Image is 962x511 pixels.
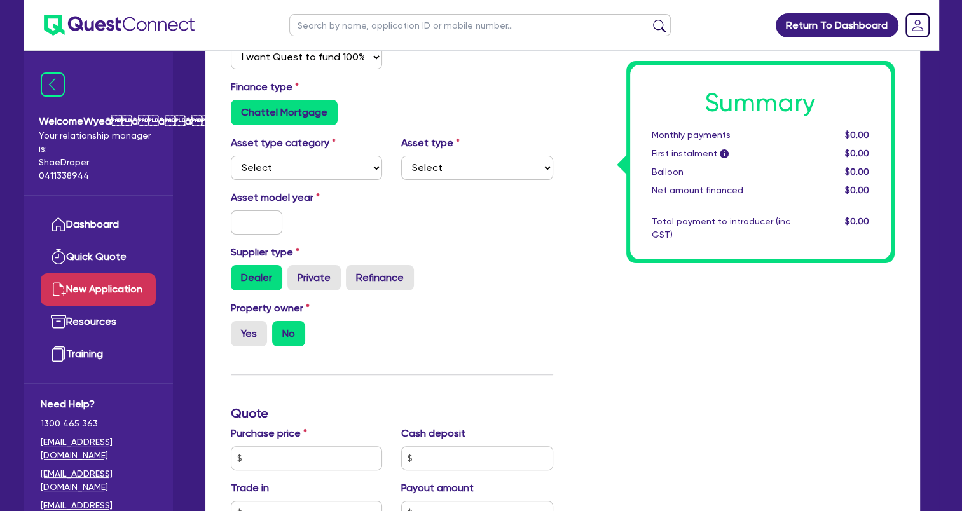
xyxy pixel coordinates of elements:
[231,405,553,421] h3: Quote
[221,190,392,205] label: Asset model year
[642,147,800,160] div: First instalment
[39,114,158,129] span: Welcome Wyeââââ
[231,135,336,151] label: Asset type category
[652,88,869,118] h1: Summary
[41,72,65,97] img: icon-menu-close
[231,79,299,95] label: Finance type
[41,273,156,306] a: New Application
[642,128,800,142] div: Monthly payments
[642,165,800,179] div: Balloon
[41,306,156,338] a: Resources
[401,135,460,151] label: Asset type
[901,9,934,42] a: Dropdown toggle
[39,129,158,182] span: Your relationship manager is: Shae Draper 0411338944
[844,167,869,177] span: $0.00
[401,426,465,441] label: Cash deposit
[231,245,299,260] label: Supplier type
[41,435,156,462] a: [EMAIL_ADDRESS][DOMAIN_NAME]
[44,15,195,36] img: quest-connect-logo-blue
[289,14,671,36] input: Search by name, application ID or mobile number...
[642,215,800,242] div: Total payment to introducer (inc GST)
[51,282,66,297] img: new-application
[231,301,310,316] label: Property owner
[720,150,729,159] span: i
[844,216,869,226] span: $0.00
[231,265,282,290] label: Dealer
[41,338,156,371] a: Training
[401,480,474,496] label: Payout amount
[51,314,66,329] img: resources
[287,265,341,290] label: Private
[41,397,156,412] span: Need Help?
[41,241,156,273] a: Quick Quote
[844,185,869,195] span: $0.00
[642,184,800,197] div: Net amount financed
[231,321,267,346] label: Yes
[51,346,66,362] img: training
[231,100,338,125] label: Chattel Mortgage
[51,249,66,264] img: quick-quote
[272,321,305,346] label: No
[41,417,156,430] span: 1300 465 363
[231,480,269,496] label: Trade in
[346,265,414,290] label: Refinance
[844,130,869,140] span: $0.00
[776,13,898,37] a: Return To Dashboard
[41,208,156,241] a: Dashboard
[41,467,156,494] a: [EMAIL_ADDRESS][DOMAIN_NAME]
[231,426,307,441] label: Purchase price
[844,148,869,158] span: $0.00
